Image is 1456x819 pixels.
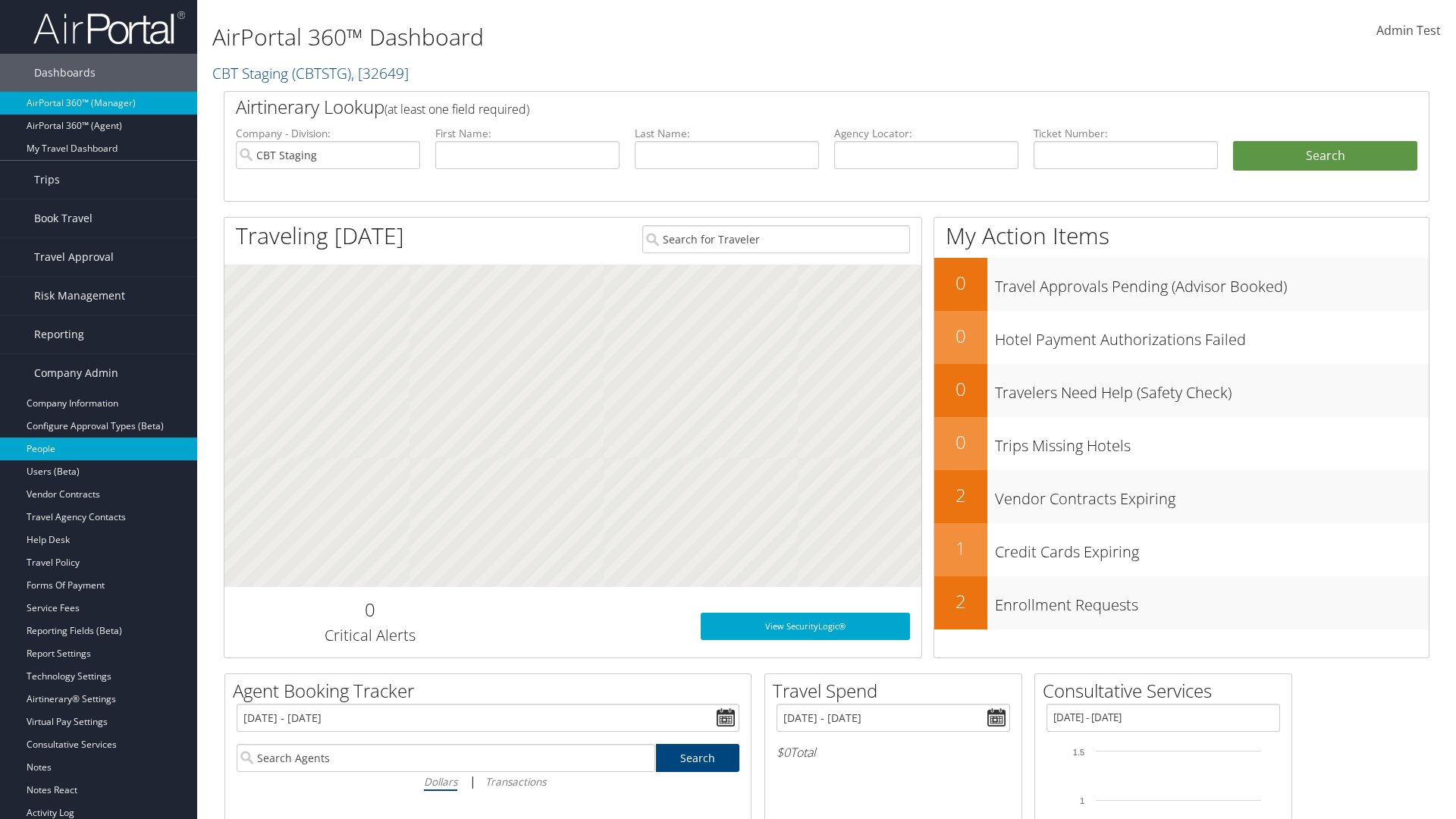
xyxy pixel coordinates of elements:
label: Last Name: [635,126,819,141]
h1: My Action Items [934,220,1429,252]
span: $0 [777,744,790,761]
a: 2Vendor Contracts Expiring [934,470,1429,523]
span: Company Admin [34,354,118,392]
h2: 0 [934,323,987,349]
h2: Agent Booking Tracker [233,678,751,704]
h2: 2 [934,482,987,508]
h6: Total [777,744,1010,761]
span: Risk Management [34,277,125,315]
label: First Name: [435,126,620,141]
span: Admin Test [1376,22,1441,39]
h2: Travel Spend [773,678,1021,704]
h2: 0 [934,270,987,296]
h2: 0 [236,597,504,623]
a: 2Enrollment Requests [934,576,1429,629]
span: Trips [34,161,60,199]
span: Reporting [34,315,84,353]
span: Travel Approval [34,238,114,276]
img: airportal-logo.png [33,10,185,45]
a: 0Trips Missing Hotels [934,417,1429,470]
tspan: 1 [1080,796,1084,805]
span: ( CBTSTG ) [292,63,351,83]
button: Search [1233,141,1417,171]
h2: 1 [934,535,987,561]
label: Company - Division: [236,126,420,141]
i: Dollars [424,774,457,789]
a: Admin Test [1376,8,1441,55]
a: 0Travel Approvals Pending (Advisor Booked) [934,258,1429,311]
span: , [ 32649 ] [351,63,409,83]
a: 0Hotel Payment Authorizations Failed [934,311,1429,364]
h3: Enrollment Requests [995,587,1429,616]
h2: Airtinerary Lookup [236,94,1317,120]
span: Book Travel [34,199,93,237]
h2: Consultative Services [1043,678,1291,704]
h2: 0 [934,429,987,455]
input: Search for Traveler [642,225,910,253]
a: 0Travelers Need Help (Safety Check) [934,364,1429,417]
label: Agency Locator: [834,126,1018,141]
a: View SecurityLogic® [701,613,910,640]
h3: Travel Approvals Pending (Advisor Booked) [995,268,1429,297]
h3: Travelers Need Help (Safety Check) [995,375,1429,403]
h3: Hotel Payment Authorizations Failed [995,322,1429,350]
h3: Critical Alerts [236,625,504,646]
tspan: 1.5 [1073,748,1084,757]
h1: Traveling [DATE] [236,220,404,252]
h3: Trips Missing Hotels [995,428,1429,457]
h1: AirPortal 360™ Dashboard [212,21,1031,53]
h3: Credit Cards Expiring [995,534,1429,563]
label: Ticket Number: [1034,126,1218,141]
h3: Vendor Contracts Expiring [995,481,1429,510]
h2: 0 [934,376,987,402]
input: Search Agents [237,744,655,772]
a: 1Credit Cards Expiring [934,523,1429,576]
div: | [237,772,739,791]
span: Dashboards [34,54,96,92]
span: (at least one field required) [384,101,529,118]
a: CBT Staging [212,63,409,83]
i: Transactions [485,774,546,789]
h2: 2 [934,588,987,614]
a: Search [656,744,740,772]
